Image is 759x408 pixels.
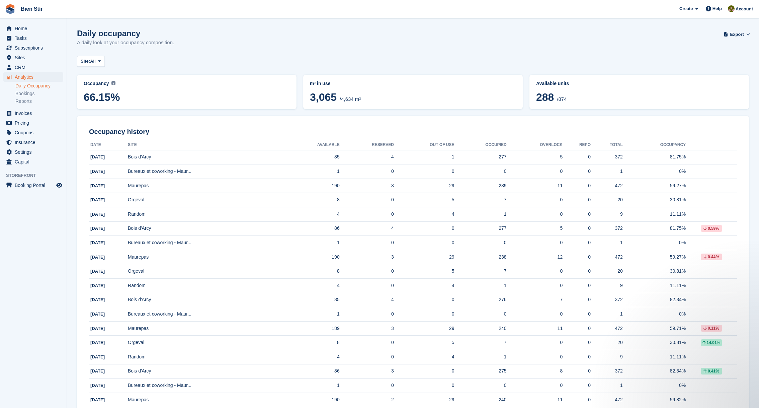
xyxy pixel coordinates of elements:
td: 472 [591,179,623,193]
span: Create [679,5,693,12]
td: 1 [284,164,340,179]
span: Site: [81,58,90,65]
td: 20 [591,336,623,350]
td: 1 [591,307,623,322]
td: 1 [591,236,623,250]
td: 82.34% [623,364,686,379]
div: 7 [454,339,507,346]
div: 0 [507,211,563,218]
div: 0 [563,325,591,332]
td: 29 [394,393,454,407]
div: 5 [507,225,563,232]
a: menu [3,157,63,166]
div: 0 [563,182,591,189]
td: 1 [394,150,454,164]
div: 12 [507,254,563,261]
th: Occupancy [623,140,686,150]
td: 0 [394,379,454,393]
div: 0 [563,254,591,261]
span: [DATE] [90,283,105,288]
td: 29 [394,250,454,264]
div: 0 [454,239,507,246]
td: Bois d'Arcy [128,150,284,164]
td: 30.81% [623,264,686,279]
th: Available [284,140,340,150]
div: 0 [563,225,591,232]
td: 81.75% [623,150,686,164]
td: 3 [340,364,394,379]
td: 0 [340,193,394,207]
td: 8 [284,336,340,350]
td: 29 [394,179,454,193]
td: 0 [340,279,394,293]
div: 277 [454,225,507,232]
td: 8 [284,193,340,207]
td: 1 [591,379,623,393]
td: Bureaux et coworking - Maur... [128,307,284,322]
td: 3 [340,179,394,193]
td: Maurepas [128,179,284,193]
div: 0 [563,282,591,289]
td: 0 [394,293,454,307]
div: 240 [454,325,507,332]
div: 5 [507,153,563,160]
td: 11.11% [623,350,686,364]
span: /4,634 m² [340,96,361,102]
td: 82.34% [623,293,686,307]
td: Bois d'Arcy [128,221,284,236]
td: 472 [591,250,623,264]
td: Maurepas [128,321,284,336]
td: 372 [591,364,623,379]
td: 4 [284,279,340,293]
a: menu [3,24,63,33]
td: Maurepas [128,250,284,264]
td: 9 [591,207,623,222]
td: 1 [591,164,623,179]
div: 1 [454,211,507,218]
abbr: Current breakdown of %{unit} occupied [310,80,516,87]
td: 8 [284,264,340,279]
div: 7 [507,296,563,303]
td: 0 [340,207,394,222]
span: [DATE] [90,312,105,317]
span: [DATE] [90,269,105,274]
span: CRM [15,63,55,72]
th: Total [591,140,623,150]
td: 0 [340,236,394,250]
td: 9 [591,350,623,364]
div: 0.41% [701,368,722,375]
td: 0 [394,236,454,250]
td: 0 [340,307,394,322]
th: Date [89,140,128,150]
button: Export [725,29,749,40]
button: Site: All [77,56,105,67]
div: 0.59% [701,225,722,232]
span: Capital [15,157,55,166]
td: 30.81% [623,336,686,350]
abbr: Current percentage of m² occupied [84,80,290,87]
td: 189 [284,321,340,336]
span: 3,065 [310,91,337,103]
td: 3 [340,250,394,264]
span: Coupons [15,128,55,137]
span: Sites [15,53,55,62]
h2: Occupancy history [89,128,737,136]
div: 0.44% [701,254,722,260]
td: 472 [591,393,623,407]
td: 190 [284,250,340,264]
td: 372 [591,293,623,307]
td: 9 [591,279,623,293]
th: Occupied [454,140,507,150]
a: menu [3,181,63,190]
td: 59.82% [623,393,686,407]
td: Maurepas [128,393,284,407]
div: 1 [454,282,507,289]
a: menu [3,109,63,118]
div: 0 [507,382,563,389]
td: 372 [591,221,623,236]
td: 81.75% [623,221,686,236]
td: 4 [284,207,340,222]
span: Occupancy [84,81,109,86]
span: [DATE] [90,226,105,231]
th: Out of Use [394,140,454,150]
